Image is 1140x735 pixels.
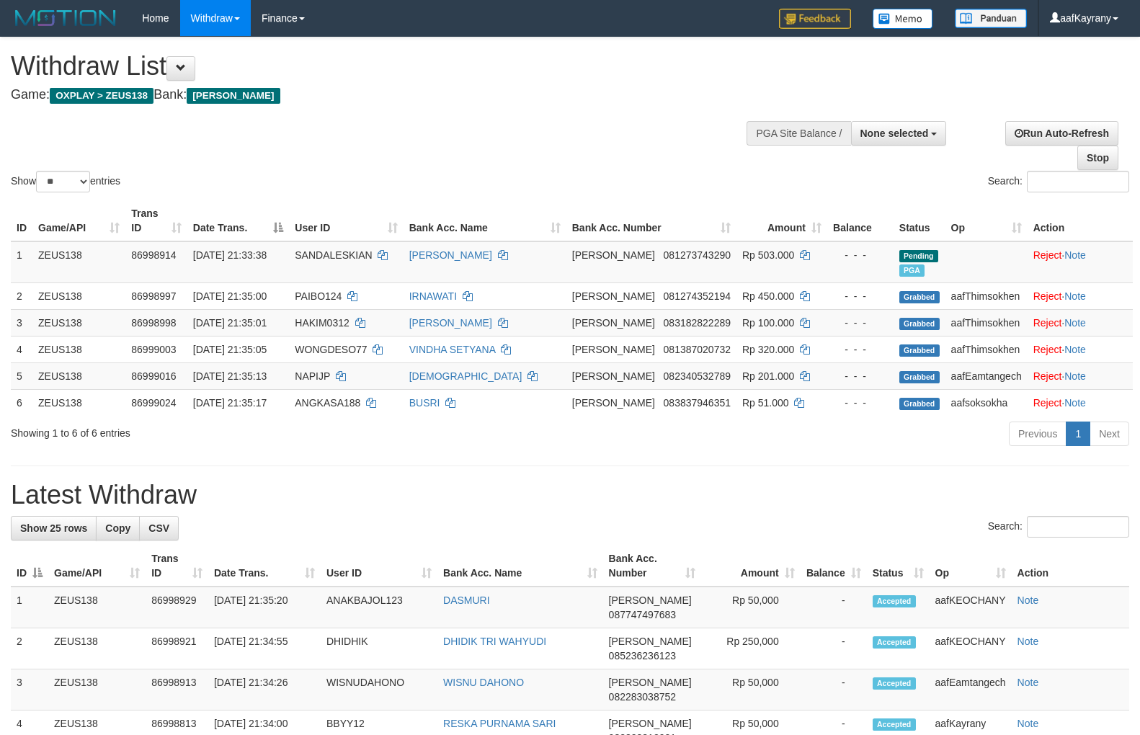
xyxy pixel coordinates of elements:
[899,250,938,262] span: Pending
[930,628,1012,669] td: aafKEOCHANY
[437,545,603,587] th: Bank Acc. Name: activate to sort column ascending
[208,587,321,628] td: [DATE] 21:35:20
[851,121,947,146] button: None selected
[131,317,176,329] span: 86998998
[131,397,176,409] span: 86999024
[1005,121,1118,146] a: Run Auto-Refresh
[289,200,403,241] th: User ID: activate to sort column ascending
[899,371,940,383] span: Grabbed
[701,628,800,669] td: Rp 250,000
[409,397,440,409] a: BUSRI
[187,88,280,104] span: [PERSON_NAME]
[894,200,945,241] th: Status
[11,389,32,416] td: 6
[955,9,1027,28] img: panduan.png
[48,628,146,669] td: ZEUS138
[572,397,655,409] span: [PERSON_NAME]
[899,291,940,303] span: Grabbed
[609,636,692,647] span: [PERSON_NAME]
[295,397,360,409] span: ANGKASA188
[32,362,125,389] td: ZEUS138
[609,718,692,729] span: [PERSON_NAME]
[747,121,850,146] div: PGA Site Balance /
[1066,422,1090,446] a: 1
[11,628,48,669] td: 2
[11,516,97,540] a: Show 25 rows
[11,587,48,628] td: 1
[1064,249,1086,261] a: Note
[11,241,32,283] td: 1
[1017,636,1039,647] a: Note
[131,370,176,382] span: 86999016
[11,362,32,389] td: 5
[11,420,464,440] div: Showing 1 to 6 of 6 entries
[833,316,888,330] div: - - -
[742,370,794,382] span: Rp 201.000
[139,516,179,540] a: CSV
[11,200,32,241] th: ID
[193,290,267,302] span: [DATE] 21:35:00
[443,636,546,647] a: DHIDIK TRI WAHYUDI
[1028,309,1133,336] td: ·
[742,317,794,329] span: Rp 100.000
[11,545,48,587] th: ID: activate to sort column descending
[1033,317,1062,329] a: Reject
[701,587,800,628] td: Rp 50,000
[208,545,321,587] th: Date Trans.: activate to sort column ascending
[1017,594,1039,606] a: Note
[1033,249,1062,261] a: Reject
[187,200,289,241] th: Date Trans.: activate to sort column descending
[572,290,655,302] span: [PERSON_NAME]
[664,370,731,382] span: Copy 082340532789 to clipboard
[833,396,888,410] div: - - -
[945,200,1028,241] th: Op: activate to sort column ascending
[664,344,731,355] span: Copy 081387020732 to clipboard
[321,669,437,710] td: WISNUDAHONO
[873,636,916,649] span: Accepted
[1009,422,1066,446] a: Previous
[193,249,267,261] span: [DATE] 21:33:38
[321,628,437,669] td: DHIDHIK
[48,587,146,628] td: ZEUS138
[409,317,492,329] a: [PERSON_NAME]
[860,128,929,139] span: None selected
[873,9,933,29] img: Button%20Memo.svg
[321,587,437,628] td: ANAKBAJOL123
[295,370,330,382] span: NAPIJP
[1012,545,1129,587] th: Action
[409,344,496,355] a: VINDHA SETYANA
[867,545,930,587] th: Status: activate to sort column ascending
[295,344,367,355] span: WONGDESO77
[11,336,32,362] td: 4
[404,200,566,241] th: Bank Acc. Name: activate to sort column ascending
[146,669,208,710] td: 86998913
[1027,171,1129,192] input: Search:
[193,317,267,329] span: [DATE] 21:35:01
[105,522,130,534] span: Copy
[1017,677,1039,688] a: Note
[443,594,490,606] a: DASMURI
[833,248,888,262] div: - - -
[572,249,655,261] span: [PERSON_NAME]
[50,88,153,104] span: OXPLAY > ZEUS138
[572,344,655,355] span: [PERSON_NAME]
[32,282,125,309] td: ZEUS138
[664,317,731,329] span: Copy 083182822289 to clipboard
[1064,290,1086,302] a: Note
[801,628,867,669] td: -
[208,669,321,710] td: [DATE] 21:34:26
[664,397,731,409] span: Copy 083837946351 to clipboard
[899,264,925,277] span: Marked by aafkaynarin
[945,336,1028,362] td: aafThimsokhen
[1028,200,1133,241] th: Action
[48,669,146,710] td: ZEUS138
[1028,241,1133,283] td: ·
[779,9,851,29] img: Feedback.jpg
[148,522,169,534] span: CSV
[742,344,794,355] span: Rp 320.000
[1033,290,1062,302] a: Reject
[146,545,208,587] th: Trans ID: activate to sort column ascending
[945,309,1028,336] td: aafThimsokhen
[930,669,1012,710] td: aafEamtangech
[11,7,120,29] img: MOTION_logo.png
